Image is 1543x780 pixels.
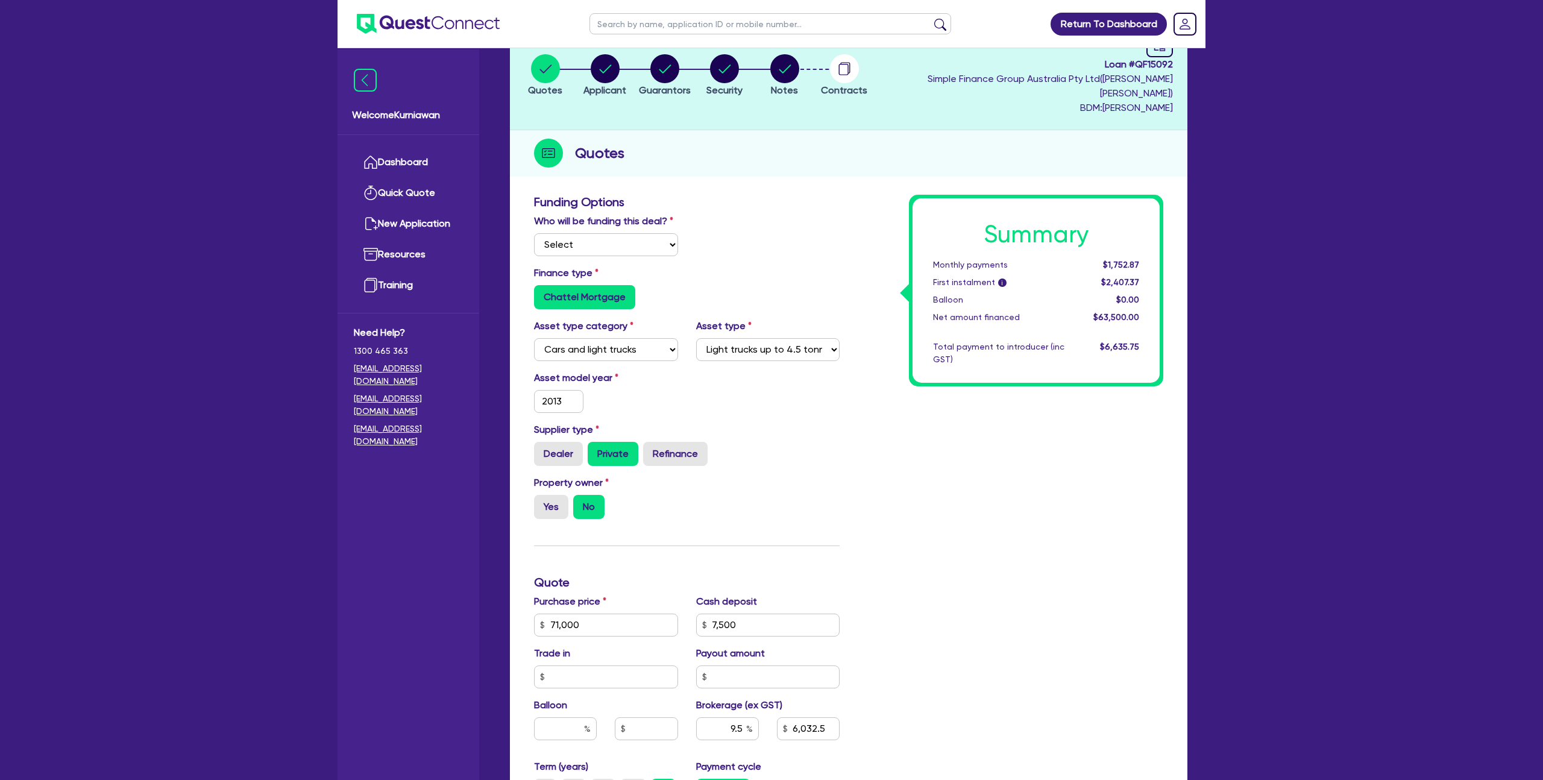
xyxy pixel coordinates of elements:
[534,319,633,333] label: Asset type category
[643,442,708,466] label: Refinance
[534,495,568,519] label: Yes
[525,371,687,385] label: Asset model year
[924,259,1073,271] div: Monthly payments
[354,178,463,209] a: Quick Quote
[696,594,757,609] label: Cash deposit
[1051,13,1167,36] a: Return To Dashboard
[1103,260,1139,269] span: $1,752.87
[528,84,562,96] span: Quotes
[354,239,463,270] a: Resources
[1100,342,1139,351] span: $6,635.75
[363,247,378,262] img: resources
[534,646,570,661] label: Trade in
[696,646,765,661] label: Payout amount
[534,139,563,168] img: step-icon
[354,326,463,340] span: Need Help?
[583,54,627,98] button: Applicant
[352,108,465,122] span: Welcome Kurniawan
[575,142,624,164] h2: Quotes
[1101,277,1139,287] span: $2,407.37
[928,73,1173,99] span: Simple Finance Group Australia Pty Ltd ( [PERSON_NAME] [PERSON_NAME] )
[534,442,583,466] label: Dealer
[583,84,626,96] span: Applicant
[933,220,1139,249] h1: Summary
[534,266,599,280] label: Finance type
[354,270,463,301] a: Training
[354,209,463,239] a: New Application
[998,278,1007,287] span: i
[363,278,378,292] img: training
[706,54,743,98] button: Security
[534,698,567,712] label: Balloon
[527,54,563,98] button: Quotes
[363,216,378,231] img: new-application
[770,54,800,98] button: Notes
[354,362,463,388] a: [EMAIL_ADDRESS][DOMAIN_NAME]
[696,319,752,333] label: Asset type
[588,442,638,466] label: Private
[357,14,500,34] img: quest-connect-logo-blue
[354,69,377,92] img: icon-menu-close
[534,214,673,228] label: Who will be funding this deal?
[820,54,868,98] button: Contracts
[354,392,463,418] a: [EMAIL_ADDRESS][DOMAIN_NAME]
[924,311,1073,324] div: Net amount financed
[534,195,840,209] h3: Funding Options
[1116,295,1139,304] span: $0.00
[924,276,1073,289] div: First instalment
[534,760,588,774] label: Term (years)
[638,54,691,98] button: Guarantors
[696,760,761,774] label: Payment cycle
[924,294,1073,306] div: Balloon
[354,345,463,357] span: 1300 465 363
[821,84,867,96] span: Contracts
[1093,312,1139,322] span: $63,500.00
[534,476,609,490] label: Property owner
[573,495,605,519] label: No
[354,147,463,178] a: Dashboard
[924,341,1073,366] div: Total payment to introducer (inc GST)
[696,698,782,712] label: Brokerage (ex GST)
[363,186,378,200] img: quick-quote
[534,594,606,609] label: Purchase price
[534,575,840,590] h3: Quote
[534,285,635,309] label: Chattel Mortgage
[589,13,951,34] input: Search by name, application ID or mobile number...
[1169,8,1201,40] a: Dropdown toggle
[877,57,1173,72] span: Loan # QF15092
[706,84,743,96] span: Security
[771,84,798,96] span: Notes
[534,423,599,437] label: Supplier type
[639,84,691,96] span: Guarantors
[877,101,1173,115] span: BDM: [PERSON_NAME]
[354,423,463,448] a: [EMAIL_ADDRESS][DOMAIN_NAME]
